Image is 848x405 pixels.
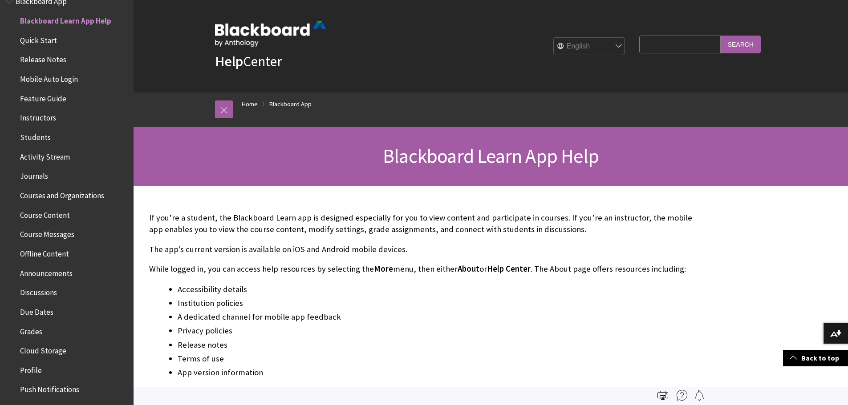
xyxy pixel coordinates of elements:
span: Students [20,130,51,142]
li: Accessibility details [178,283,701,296]
p: While logged in, you can access help resources by selecting the menu, then either or . The About ... [149,263,701,275]
img: More help [677,390,687,401]
span: About [458,264,479,274]
span: Instructors [20,111,56,123]
span: Grades [20,324,42,336]
span: Due Dates [20,305,53,317]
img: Print [657,390,668,401]
span: Release Notes [20,52,66,64]
span: Journals [20,169,48,181]
img: Follow this page [694,390,705,401]
span: Blackboard Learn App Help [383,144,599,168]
li: Release notes [178,339,701,351]
span: Push Notifications [20,382,79,394]
a: Back to top [783,350,848,366]
li: Terms of use [178,353,701,365]
span: Feature Guide [20,91,66,103]
p: If you’re a student, the Blackboard Learn app is designed especially for you to view content and ... [149,212,701,235]
span: Blackboard Learn App Help [20,13,111,25]
span: Course Messages [20,227,74,239]
span: Discussions [20,285,57,297]
img: Blackboard by Anthology [215,21,326,47]
span: More [374,264,393,274]
a: Blackboard App [269,99,312,110]
li: Institution policies [178,297,701,309]
span: Profile [20,363,42,375]
span: Quick Start [20,33,57,45]
li: A dedicated channel for mobile app feedback [178,311,701,323]
span: Offline Content [20,246,69,258]
span: Courses and Organizations [20,188,104,200]
span: Course Content [20,208,70,220]
input: Search [721,36,761,53]
span: Announcements [20,266,73,278]
li: App version information [178,366,701,379]
span: Activity Stream [20,149,70,161]
a: HelpCenter [215,52,282,70]
span: Mobile Auto Login [20,72,78,84]
span: Help Center [487,264,531,274]
p: The app's current version is available on iOS and Android mobile devices. [149,244,701,255]
strong: Help [215,52,243,70]
span: Cloud Storage [20,343,66,355]
a: Home [242,99,258,110]
li: Privacy policies [178,325,701,337]
select: Site Language Selector [554,38,625,56]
